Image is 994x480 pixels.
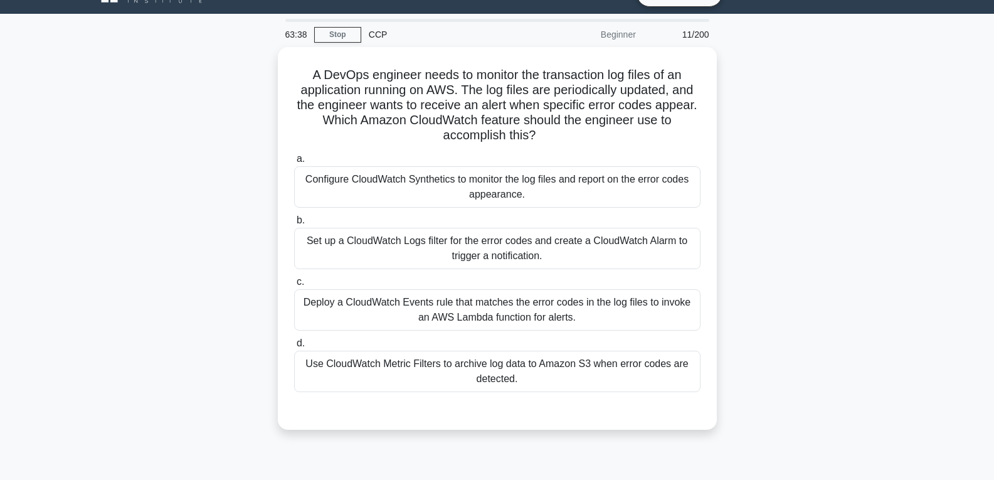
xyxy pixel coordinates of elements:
[294,351,701,392] div: Use CloudWatch Metric Filters to archive log data to Amazon S3 when error codes are detected.
[297,338,305,348] span: d.
[297,215,305,225] span: b.
[361,22,534,47] div: CCP
[297,153,305,164] span: a.
[643,22,717,47] div: 11/200
[297,276,304,287] span: c.
[314,27,361,43] a: Stop
[293,67,702,144] h5: A DevOps engineer needs to monitor the transaction log files of an application running on AWS. Th...
[278,22,314,47] div: 63:38
[294,166,701,208] div: Configure CloudWatch Synthetics to monitor the log files and report on the error codes appearance.
[294,228,701,269] div: Set up a CloudWatch Logs filter for the error codes and create a CloudWatch Alarm to trigger a no...
[534,22,643,47] div: Beginner
[294,289,701,331] div: Deploy a CloudWatch Events rule that matches the error codes in the log files to invoke an AWS La...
